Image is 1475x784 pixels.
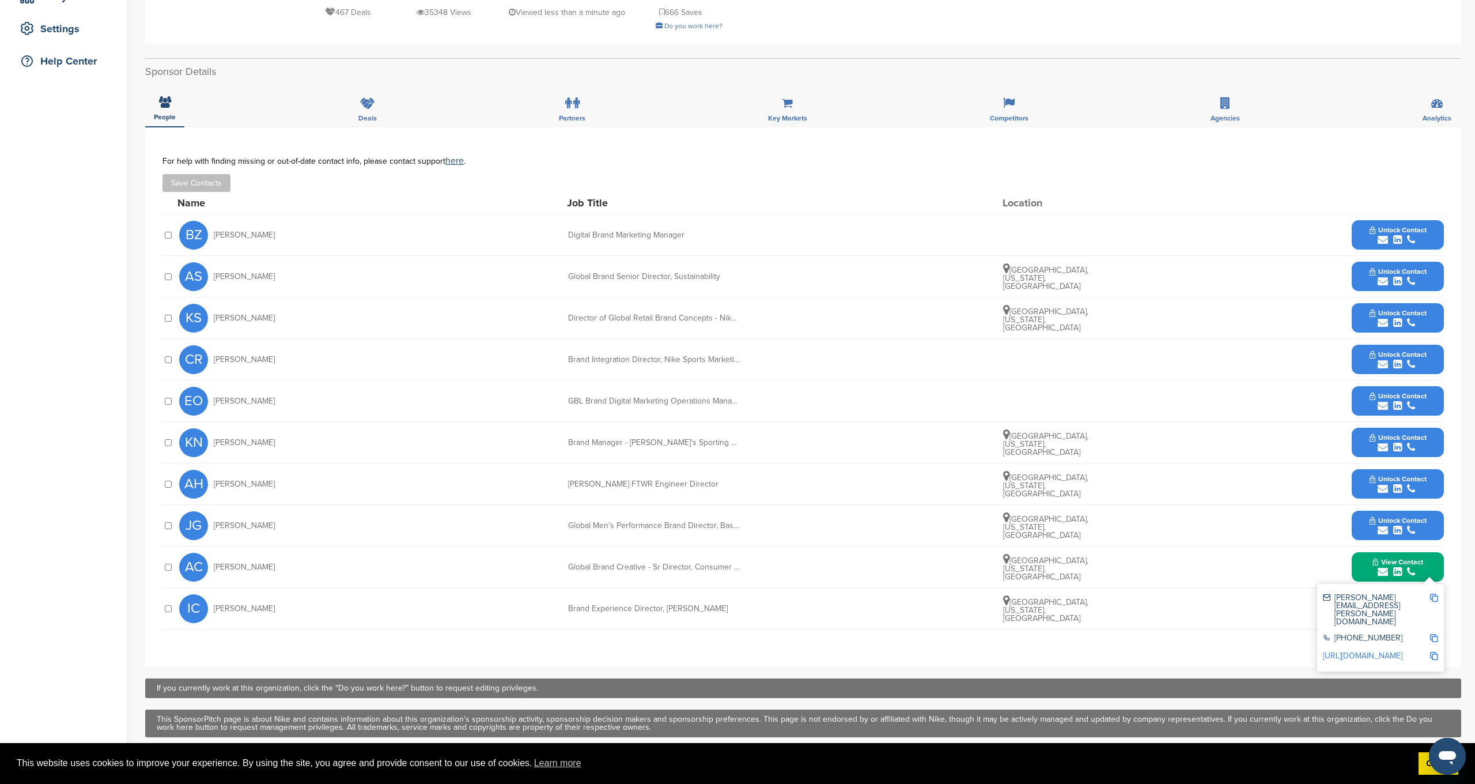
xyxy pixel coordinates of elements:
button: Unlock Contact [1356,425,1440,460]
span: Do you work here? [664,22,723,30]
div: Name [177,198,304,208]
span: Unlock Contact [1370,392,1427,400]
span: Deals [358,115,377,122]
div: GBL Brand Digital Marketing Operations Manager [568,397,741,405]
p: 35348 Views [417,5,471,20]
span: [PERSON_NAME] [214,397,275,405]
h2: Sponsor Details [145,64,1461,80]
span: [PERSON_NAME] [214,522,275,530]
div: For help with finding missing or out-of-date contact info, please contact support . [162,156,1444,165]
span: [PERSON_NAME] [214,605,275,613]
button: Unlock Contact [1356,342,1440,377]
div: Brand Experience Director, [PERSON_NAME] [568,605,741,613]
span: AC [179,553,208,582]
div: Job Title [567,198,740,208]
span: [GEOGRAPHIC_DATA], [US_STATE], [GEOGRAPHIC_DATA] [1003,556,1088,582]
div: Settings [17,18,115,39]
div: Brand Integration Director, Nike Sports Marketing [568,356,741,364]
span: KS [179,304,208,333]
button: Unlock Contact [1356,467,1440,502]
span: [PERSON_NAME] [214,563,275,571]
span: [PERSON_NAME] [214,480,275,488]
div: Director of Global Retail Brand Concepts - Nike Unite [568,314,741,322]
span: Unlock Contact [1370,434,1427,442]
span: Competitors [990,115,1028,122]
span: People [154,114,176,120]
div: Global Brand Senior Director, Sustainability [568,273,741,281]
div: Global Brand Creative - Sr Director, Consumer Direct Studios [568,563,741,571]
span: [PERSON_NAME] [214,356,275,364]
img: Copy [1430,594,1438,602]
button: Unlock Contact [1356,384,1440,419]
span: IC [179,594,208,623]
span: [GEOGRAPHIC_DATA], [US_STATE], [GEOGRAPHIC_DATA] [1003,431,1088,457]
button: Unlock Contact [1356,218,1440,252]
span: Unlock Contact [1370,517,1427,525]
span: [PERSON_NAME] [214,273,275,281]
span: Unlock Contact [1370,350,1427,359]
span: [PERSON_NAME] [214,314,275,322]
a: dismiss cookie message [1419,752,1458,775]
a: Do you work here? [656,22,723,30]
p: 666 Saves [659,5,702,20]
span: Unlock Contact [1370,309,1427,317]
span: Analytics [1423,115,1451,122]
span: Partners [559,115,585,122]
span: EO [179,387,208,416]
span: Unlock Contact [1370,267,1427,276]
a: Settings [12,16,115,42]
p: 467 Deals [325,5,371,20]
button: Unlock Contact [1356,259,1440,294]
img: Copy [1430,634,1438,642]
span: Unlock Contact [1370,226,1427,234]
div: Brand Manager - [PERSON_NAME]'s Sporting Goods CDM Team [568,439,741,447]
a: learn more about cookies [532,755,583,772]
span: [GEOGRAPHIC_DATA], [US_STATE], [GEOGRAPHIC_DATA] [1003,307,1088,333]
span: BZ [179,221,208,250]
div: Help Center [17,51,115,71]
span: Unlock Contact [1370,475,1427,483]
div: Location [1003,198,1089,208]
div: Global Men's Performance Brand Director, Basketball [568,522,741,530]
div: [PERSON_NAME] FTWR Engineer Director [568,480,741,488]
span: [PERSON_NAME] [214,231,275,239]
a: [URL][DOMAIN_NAME] [1323,651,1402,661]
p: Viewed less than a minute ago [509,5,625,20]
button: Unlock Contact [1356,301,1440,336]
div: This SponsorPitch page is about Nike and contains information about this organization's sponsorsh... [157,715,1450,732]
span: [GEOGRAPHIC_DATA], [US_STATE], [GEOGRAPHIC_DATA] [1003,265,1088,291]
span: [GEOGRAPHIC_DATA], [US_STATE], [GEOGRAPHIC_DATA] [1003,514,1088,540]
div: [PERSON_NAME][EMAIL_ADDRESS][PERSON_NAME][DOMAIN_NAME] [1323,594,1429,626]
iframe: Button to launch messaging window [1429,738,1466,775]
button: Save Contacts [162,174,230,192]
span: CR [179,345,208,374]
span: AH [179,470,208,499]
span: AS [179,262,208,291]
img: Copy [1430,652,1438,660]
span: Agencies [1211,115,1240,122]
span: [GEOGRAPHIC_DATA], [US_STATE], [GEOGRAPHIC_DATA] [1003,597,1088,623]
span: [PERSON_NAME] [214,439,275,447]
a: here [445,155,464,167]
div: If you currently work at this organization, click the “Do you work here?” button to request editi... [157,684,1450,692]
span: Key Markets [768,115,807,122]
span: View Contact [1372,558,1423,566]
a: Help Center [12,48,115,74]
button: View Contact [1359,550,1437,585]
span: [GEOGRAPHIC_DATA], [US_STATE], [GEOGRAPHIC_DATA] [1003,473,1088,499]
span: KN [179,428,208,457]
div: [PHONE_NUMBER] [1323,634,1429,644]
button: Unlock Contact [1356,508,1440,543]
span: JG [179,511,208,540]
div: Digital Brand Marketing Manager [568,231,741,239]
span: This website uses cookies to improve your experience. By using the site, you agree and provide co... [17,755,1409,772]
